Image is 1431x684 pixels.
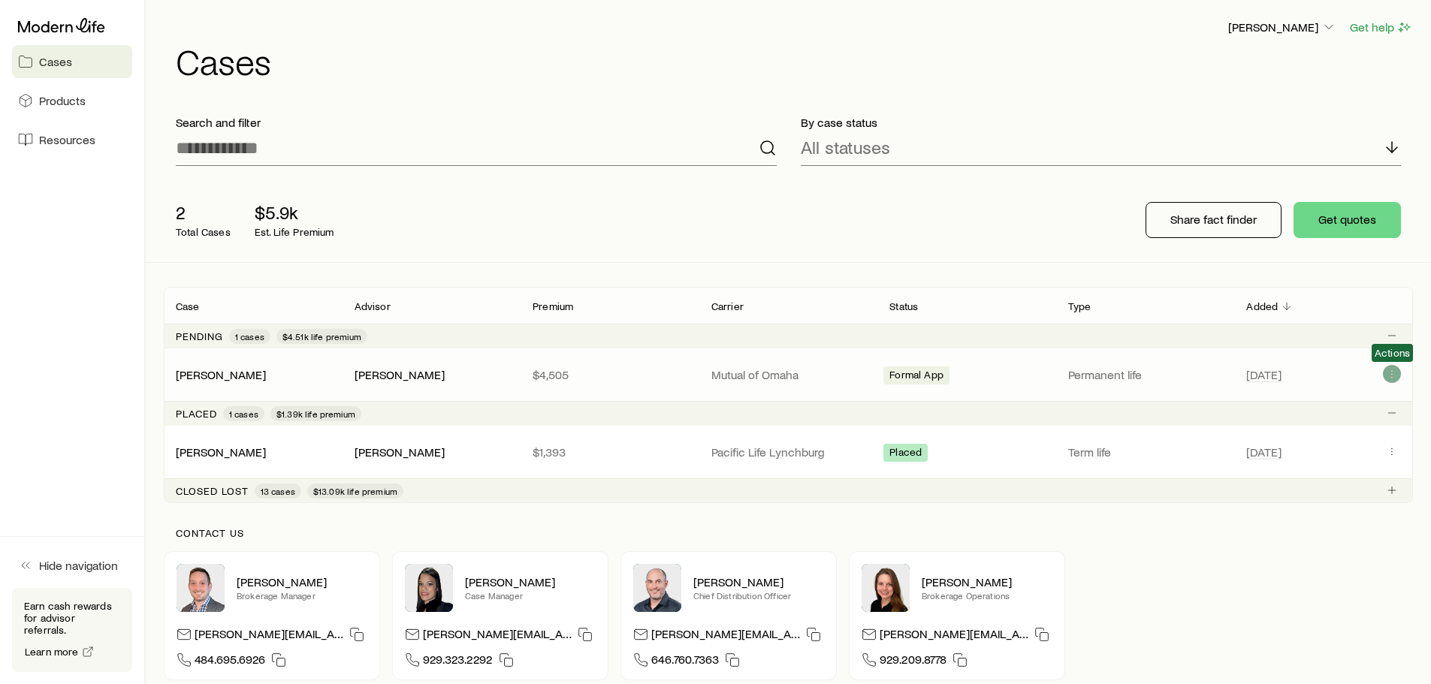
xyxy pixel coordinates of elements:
a: [PERSON_NAME] [176,367,266,381]
p: Case Manager [465,589,596,601]
span: [DATE] [1246,367,1282,382]
p: Brokerage Operations [922,589,1052,601]
p: [PERSON_NAME][EMAIL_ADDRESS][DOMAIN_NAME] [423,626,572,646]
span: Products [39,93,86,108]
span: Formal App [889,369,943,384]
p: $1,393 [533,444,687,460]
div: Client cases [164,287,1413,503]
p: Pending [176,330,223,342]
span: Learn more [25,646,79,657]
p: Advisor [355,300,391,312]
img: Elana Hasten [405,564,453,612]
span: Cases [39,54,72,69]
div: [PERSON_NAME] [355,444,445,460]
img: Brandon Parry [177,564,225,612]
div: Earn cash rewards for advisor referrals.Learn more [12,588,132,672]
p: [PERSON_NAME] [1228,20,1336,35]
button: Hide navigation [12,549,132,582]
p: [PERSON_NAME] [237,574,367,589]
button: Get help [1349,19,1413,36]
p: Est. Life Premium [255,226,334,238]
p: 2 [176,202,231,223]
p: [PERSON_NAME][EMAIL_ADDRESS][DOMAIN_NAME] [195,626,343,646]
p: [PERSON_NAME] [693,574,824,589]
a: [PERSON_NAME] [176,444,266,459]
p: Mutual of Omaha [711,367,866,382]
span: Actions [1375,347,1410,359]
span: 1 cases [229,408,258,420]
div: [PERSON_NAME] [176,444,266,460]
a: Resources [12,123,132,156]
p: Case [176,300,200,312]
p: [PERSON_NAME][EMAIL_ADDRESS][DOMAIN_NAME] [651,626,800,646]
span: Hide navigation [39,558,118,573]
span: 646.760.7363 [651,652,719,672]
p: Carrier [711,300,744,312]
span: Placed [889,446,922,462]
p: Premium [533,300,573,312]
span: $4.51k life premium [282,330,361,342]
a: Products [12,84,132,117]
p: [PERSON_NAME][EMAIL_ADDRESS][DOMAIN_NAME] [880,626,1028,646]
span: 1 cases [235,330,264,342]
p: Closed lost [176,485,249,497]
p: Share fact finder [1170,212,1257,227]
p: Search and filter [176,115,777,130]
p: Permanent life [1068,367,1223,382]
span: 13 cases [261,485,295,497]
p: Earn cash rewards for advisor referrals. [24,600,120,636]
p: By case status [801,115,1402,130]
a: Cases [12,45,132,78]
button: Share fact finder [1146,202,1282,238]
span: $13.09k life premium [313,485,397,497]
p: Chief Distribution Officer [693,589,824,601]
span: [DATE] [1246,444,1282,460]
p: Contact us [176,527,1401,539]
span: 929.323.2292 [423,652,493,672]
span: Resources [39,132,95,147]
p: Term life [1068,444,1223,460]
p: $4,505 [533,367,687,382]
p: Type [1068,300,1091,312]
span: $1.39k life premium [276,408,355,420]
span: 484.695.6926 [195,652,265,672]
p: Status [889,300,918,312]
button: Get quotes [1294,202,1401,238]
div: [PERSON_NAME] [355,367,445,383]
p: [PERSON_NAME] [922,574,1052,589]
p: [PERSON_NAME] [465,574,596,589]
span: 929.209.8778 [880,652,946,672]
img: Ellen Wall [862,564,910,612]
img: Dan Pierson [633,564,681,612]
p: Placed [176,408,217,420]
h1: Cases [176,43,1413,79]
p: $5.9k [255,202,334,223]
p: Pacific Life Lynchburg [711,444,866,460]
p: Total Cases [176,226,231,238]
p: All statuses [801,137,890,158]
div: [PERSON_NAME] [176,367,266,383]
p: Brokerage Manager [237,589,367,601]
p: Added [1246,300,1278,312]
button: [PERSON_NAME] [1227,19,1337,37]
